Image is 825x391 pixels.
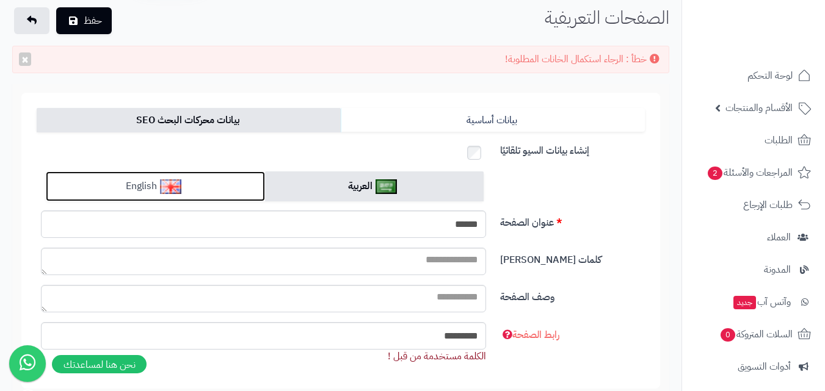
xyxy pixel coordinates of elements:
[689,287,818,317] a: وآتس آبجديد
[721,328,735,342] span: 0
[689,190,818,220] a: طلبات الإرجاع
[341,108,645,132] a: بيانات أساسية
[733,296,756,309] span: جديد
[265,171,484,201] a: العربية
[689,126,818,155] a: الطلبات
[495,248,650,267] label: كلمات [PERSON_NAME]
[738,358,791,375] span: أدوات التسويق
[495,144,650,158] label: إنشاء بيانات السيو تلقائيًا
[719,326,793,343] span: السلات المتروكة
[376,179,397,194] img: العربية
[689,255,818,284] a: المدونة
[764,261,791,278] span: المدونة
[500,328,559,342] span: رابط الصفحة
[495,285,650,304] label: وصف الصفحة
[160,179,181,194] img: English
[545,7,669,27] h1: الصفحات التعريفية
[19,52,31,66] button: ×
[37,108,341,132] a: بيانات محركات البحث SEO
[689,320,818,349] a: السلات المتروكة0
[765,132,793,149] span: الطلبات
[767,229,791,246] span: العملاء
[708,167,722,180] span: 2
[41,350,486,364] div: الكلمة مستخدمة من قبل !
[56,7,112,34] button: حفظ
[12,46,669,73] div: خطأ : الرجاء استكمال الخانات المطلوبة!
[689,223,818,252] a: العملاء
[689,352,818,381] a: أدوات التسويق
[732,293,791,310] span: وآتس آب
[46,171,265,201] a: English
[725,99,793,117] span: الأقسام والمنتجات
[707,164,793,181] span: المراجعات والأسئلة
[689,61,818,90] a: لوحة التحكم
[689,158,818,187] a: المراجعات والأسئلة2
[495,210,650,230] label: عنوان الصفحة
[743,196,793,213] span: طلبات الإرجاع
[747,67,793,84] span: لوحة التحكم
